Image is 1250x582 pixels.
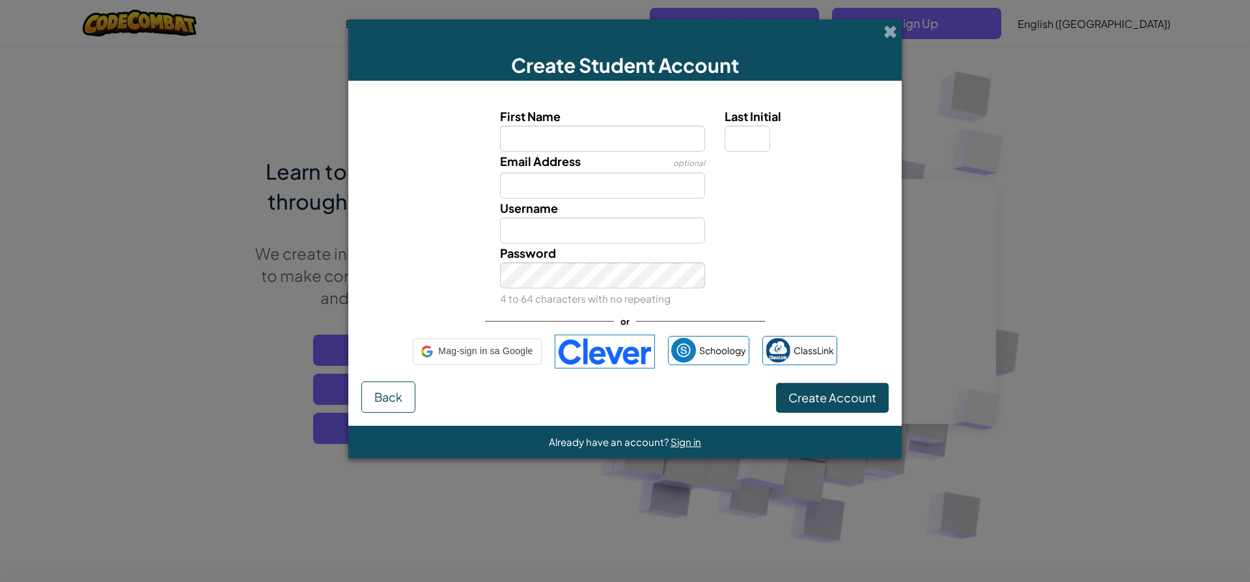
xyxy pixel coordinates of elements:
span: or [614,312,636,331]
span: Already have an account? [549,436,671,448]
span: ClassLink [794,341,834,360]
span: Back [374,389,402,404]
button: Back [361,381,415,413]
div: Mag-sign in sa Google [413,339,541,365]
span: Mag-sign in sa Google [438,342,533,361]
a: Sign in [671,436,701,448]
span: First Name [500,109,561,124]
button: Create Account [776,383,889,413]
span: optional [673,158,705,168]
span: Password [500,245,556,260]
span: Username [500,201,558,215]
small: 4 to 64 characters with no repeating [500,292,671,305]
img: classlink-logo-small.png [766,338,790,363]
span: Create Account [788,390,876,405]
img: schoology.png [671,338,696,363]
span: Schoology [699,341,746,360]
img: clever-logo-blue.png [555,335,655,368]
span: Create Student Account [511,53,739,77]
span: Email Address [500,154,581,169]
span: Last Initial [725,109,781,124]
